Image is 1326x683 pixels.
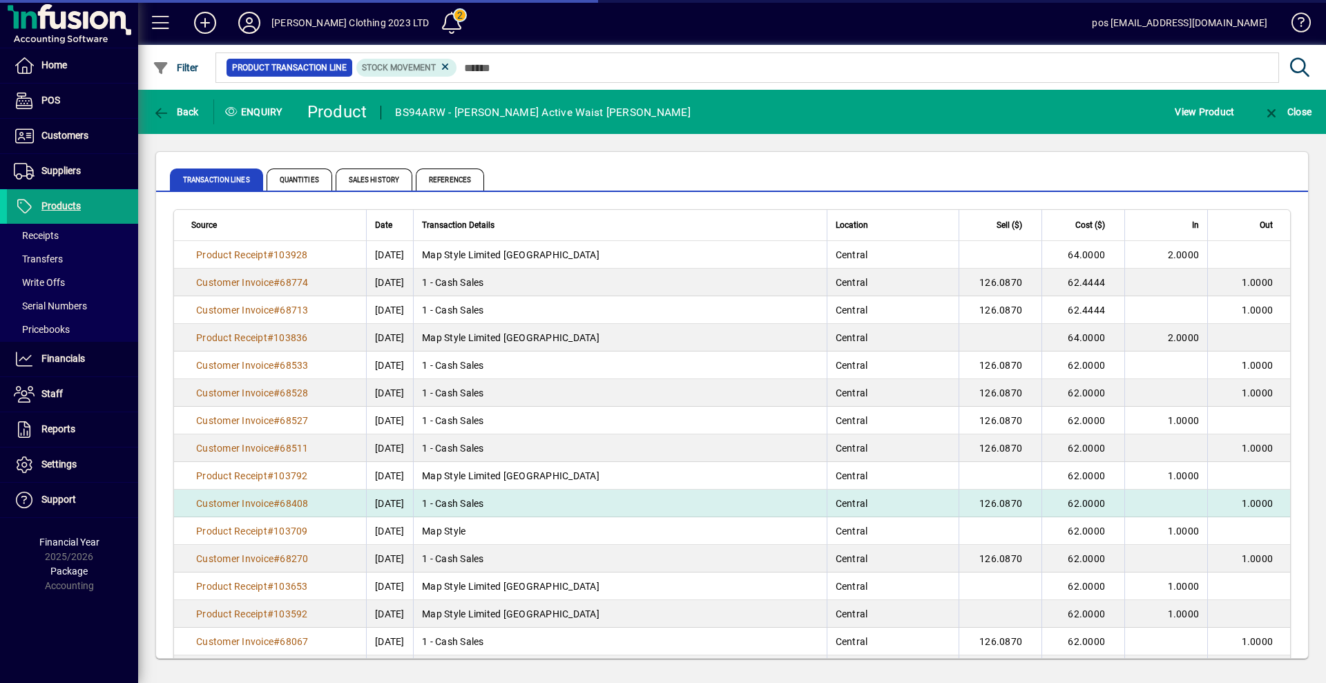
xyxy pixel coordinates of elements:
span: # [273,305,280,316]
a: Home [7,48,138,83]
button: Add [183,10,227,35]
span: Product Receipt [196,608,267,619]
td: 1 - Cash Sales [413,296,827,324]
td: 64.0000 [1041,324,1124,352]
a: Knowledge Base [1281,3,1309,48]
span: # [273,387,280,398]
td: 62.0000 [1041,462,1124,490]
span: # [267,581,273,592]
span: Source [191,218,217,233]
span: 1.0000 [1242,553,1274,564]
span: # [273,636,280,647]
span: 1.0000 [1168,581,1200,592]
td: Map Style [413,655,827,683]
td: 126.0870 [959,296,1041,324]
span: # [267,608,273,619]
span: Customer Invoice [196,277,273,288]
td: [DATE] [366,324,413,352]
span: 68713 [280,305,308,316]
span: 1.0000 [1242,360,1274,371]
a: Customer Invoice#68408 [191,496,314,511]
span: 68511 [280,443,308,454]
span: Serial Numbers [14,300,87,311]
td: 62.0000 [1041,600,1124,628]
span: Customer Invoice [196,387,273,398]
span: Transfers [14,253,63,264]
td: 1 - Cash Sales [413,269,827,296]
td: Map Style Limited [GEOGRAPHIC_DATA] [413,600,827,628]
td: 126.0870 [959,628,1041,655]
td: 1 - Cash Sales [413,490,827,517]
span: Customer Invoice [196,360,273,371]
div: pos [EMAIL_ADDRESS][DOMAIN_NAME] [1092,12,1267,34]
span: Central [836,470,868,481]
span: Product Receipt [196,332,267,343]
span: 68408 [280,498,308,509]
span: Central [836,608,868,619]
td: 62.0000 [1041,407,1124,434]
span: 103836 [273,332,308,343]
span: 1.0000 [1242,305,1274,316]
span: 2.0000 [1168,249,1200,260]
a: Write Offs [7,271,138,294]
td: [DATE] [366,600,413,628]
span: Central [836,415,868,426]
a: Suppliers [7,154,138,189]
span: Date [375,218,392,233]
span: Transaction Lines [170,169,263,191]
div: Source [191,218,358,233]
span: Home [41,59,67,70]
td: 62.0000 [1041,655,1124,683]
td: 1 - Cash Sales [413,628,827,655]
span: # [267,332,273,343]
span: View Product [1175,101,1234,123]
span: 68270 [280,553,308,564]
span: 1.0000 [1242,277,1274,288]
span: Settings [41,459,77,470]
span: 103592 [273,608,308,619]
td: Map Style Limited [GEOGRAPHIC_DATA] [413,573,827,600]
span: Central [836,581,868,592]
app-page-header-button: Close enquiry [1249,99,1326,124]
a: Customer Invoice#68528 [191,385,314,401]
a: Customers [7,119,138,153]
span: 1.0000 [1168,526,1200,537]
span: Product Transaction Line [232,61,347,75]
span: 2.0000 [1168,332,1200,343]
span: Support [41,494,76,505]
td: [DATE] [366,352,413,379]
td: 126.0870 [959,352,1041,379]
td: 62.4444 [1041,296,1124,324]
td: [DATE] [366,407,413,434]
span: Central [836,305,868,316]
span: 1.0000 [1168,470,1200,481]
td: 62.0000 [1041,545,1124,573]
span: 1.0000 [1168,608,1200,619]
span: # [273,415,280,426]
a: Serial Numbers [7,294,138,318]
span: 68067 [280,636,308,647]
span: 68774 [280,277,308,288]
app-page-header-button: Back [138,99,214,124]
span: In [1192,218,1199,233]
td: Map Style Limited [GEOGRAPHIC_DATA] [413,324,827,352]
a: Pricebooks [7,318,138,341]
span: Receipts [14,230,59,241]
span: Out [1260,218,1273,233]
span: # [273,360,280,371]
span: Stock movement [362,63,436,73]
span: 1.0000 [1242,443,1274,454]
span: 68527 [280,415,308,426]
a: Product Receipt#103592 [191,606,313,622]
span: 103792 [273,470,308,481]
span: 103709 [273,526,308,537]
span: Customer Invoice [196,443,273,454]
td: 64.0000 [1041,241,1124,269]
td: 1 - Cash Sales [413,352,827,379]
span: Pricebooks [14,324,70,335]
a: Product Receipt#103792 [191,468,313,483]
a: Product Receipt#103928 [191,247,313,262]
span: 68533 [280,360,308,371]
td: [DATE] [366,241,413,269]
span: Product Receipt [196,470,267,481]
